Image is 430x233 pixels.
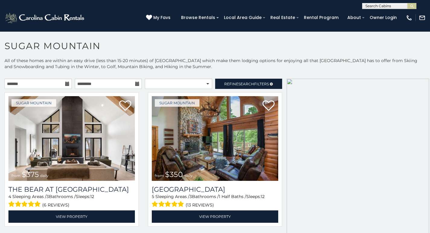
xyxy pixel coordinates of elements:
a: About [344,13,364,22]
span: 5 [152,194,154,199]
h3: The Bear At Sugar Mountain [8,185,135,194]
img: 1714387646_thumbnail.jpeg [8,96,135,181]
a: from $350 daily [152,96,278,181]
span: Search [238,82,254,86]
a: The Bear At [GEOGRAPHIC_DATA] [8,185,135,194]
a: RefineSearchFilters [215,79,282,89]
div: Sleeping Areas / Bathrooms / Sleeps: [8,194,135,209]
a: Owner Login [367,13,400,22]
a: from $375 daily [8,96,135,181]
a: Sugar Mountain [11,99,56,107]
span: 1 Half Baths / [219,194,246,199]
a: View Property [152,210,278,223]
a: My Favs [146,14,172,21]
span: 3 [46,194,49,199]
img: 1714398141_thumbnail.jpeg [152,96,278,181]
a: Sugar Mountain [155,99,199,107]
span: My Favs [153,14,170,21]
span: 12 [261,194,265,199]
a: Browse Rentals [178,13,218,22]
img: phone-regular-white.png [406,14,412,21]
span: 4 [8,194,11,199]
span: from [155,173,164,178]
div: Sleeping Areas / Bathrooms / Sleeps: [152,194,278,209]
span: 12 [90,194,94,199]
h3: Grouse Moor Lodge [152,185,278,194]
a: Add to favorites [263,100,275,112]
a: View Property [8,210,135,223]
span: $375 [22,170,39,179]
img: White-1-2.png [5,12,86,24]
span: daily [40,173,49,178]
a: Rental Program [301,13,342,22]
span: (13 reviews) [186,201,214,209]
span: from [11,173,21,178]
a: [GEOGRAPHIC_DATA] [152,185,278,194]
a: Local Area Guide [221,13,265,22]
span: 3 [190,194,192,199]
span: $350 [165,170,183,179]
a: Add to favorites [119,100,131,112]
span: daily [184,173,193,178]
span: (6 reviews) [42,201,69,209]
span: Refine Filters [224,82,269,86]
img: mail-regular-white.png [419,14,425,21]
a: Real Estate [267,13,298,22]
